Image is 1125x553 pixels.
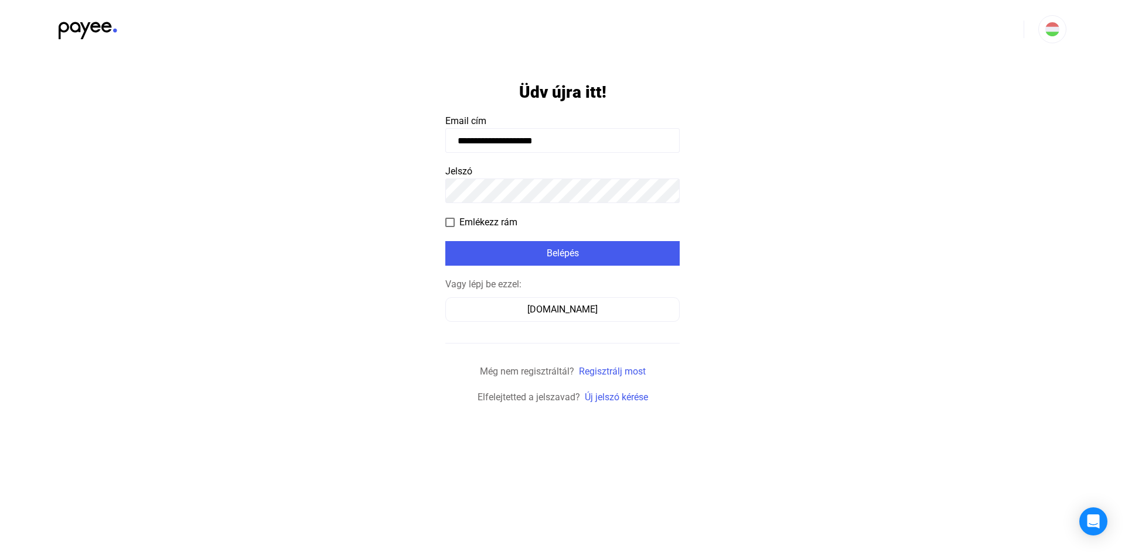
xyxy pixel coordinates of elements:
[519,82,606,102] h1: Üdv újra itt!
[445,304,680,315] a: [DOMAIN_NAME]
[445,166,472,177] span: Jelszó
[1045,22,1059,36] img: HU
[449,246,676,260] div: Belépés
[445,297,680,322] button: [DOMAIN_NAME]
[445,115,486,126] span: Email cím
[579,366,646,377] a: Regisztrálj most
[59,15,117,39] img: black-payee-blue-dot.svg
[1038,15,1066,43] button: HU
[478,391,580,403] span: Elfelejtetted a jelszavad?
[459,215,517,229] span: Emlékezz rám
[445,241,680,266] button: Belépés
[445,277,680,291] div: Vagy lépj be ezzel:
[449,303,676,317] div: [DOMAIN_NAME]
[1079,507,1107,535] div: Open Intercom Messenger
[480,366,574,377] span: Még nem regisztráltál?
[585,391,648,403] a: Új jelszó kérése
